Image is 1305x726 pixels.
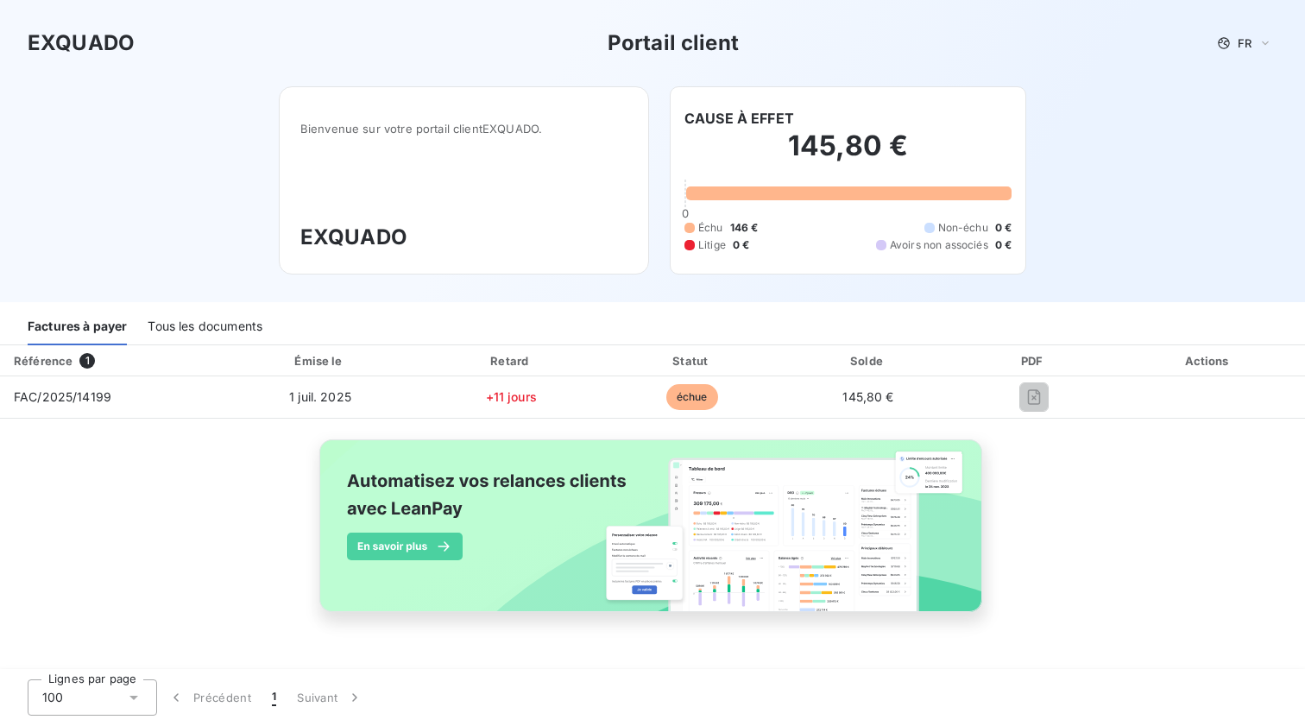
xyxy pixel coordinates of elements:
[289,389,351,404] span: 1 juil. 2025
[785,352,952,369] div: Solde
[682,206,689,220] span: 0
[995,220,1012,236] span: 0 €
[938,220,988,236] span: Non-échu
[666,384,718,410] span: échue
[157,679,262,716] button: Précédent
[28,28,135,59] h3: EXQUADO
[486,389,537,404] span: +11 jours
[224,352,417,369] div: Émise le
[300,222,627,253] h3: EXQUADO
[890,237,988,253] span: Avoirs non associés
[608,28,739,59] h3: Portail client
[287,679,374,716] button: Suivant
[698,237,726,253] span: Litige
[14,354,72,368] div: Référence
[28,309,127,345] div: Factures à payer
[14,389,111,404] span: FAC/2025/14199
[698,220,723,236] span: Échu
[842,389,893,404] span: 145,80 €
[959,352,1108,369] div: PDF
[262,679,287,716] button: 1
[148,309,262,345] div: Tous les documents
[423,352,599,369] div: Retard
[606,352,778,369] div: Statut
[733,237,749,253] span: 0 €
[304,429,1001,641] img: banner
[42,689,63,706] span: 100
[995,237,1012,253] span: 0 €
[730,220,759,236] span: 146 €
[684,108,794,129] h6: CAUSE À EFFET
[79,353,95,369] span: 1
[1115,352,1302,369] div: Actions
[272,689,276,706] span: 1
[300,122,627,136] span: Bienvenue sur votre portail client EXQUADO .
[1238,36,1251,50] span: FR
[684,129,1012,180] h2: 145,80 €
